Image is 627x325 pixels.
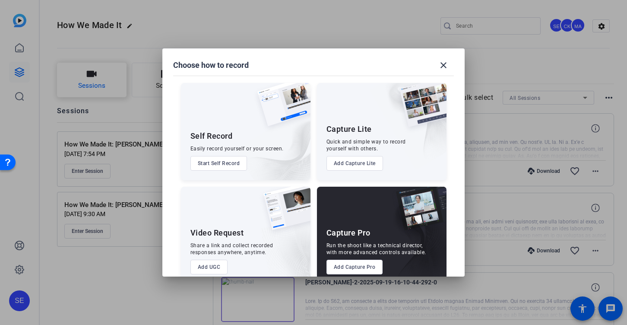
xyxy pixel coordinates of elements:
[326,260,383,274] button: Add Capture Pro
[190,242,273,256] div: Share a link and collect recorded responses anywhere, anytime.
[326,228,370,238] div: Capture Pro
[326,242,426,256] div: Run the shoot like a technical director, with more advanced controls available.
[190,260,228,274] button: Add UGC
[251,83,310,135] img: self-record.png
[326,138,406,152] div: Quick and simple way to record yourself with others.
[235,102,310,180] img: embarkstudio-self-record.png
[190,228,244,238] div: Video Request
[190,145,284,152] div: Easily record yourself or your screen.
[326,124,372,134] div: Capture Lite
[190,131,233,141] div: Self Record
[438,60,449,70] mat-icon: close
[173,60,249,70] h1: Choose how to record
[389,187,446,239] img: capture-pro.png
[393,83,446,136] img: capture-lite.png
[326,156,383,171] button: Add Capture Lite
[190,156,247,171] button: Start Self Record
[369,83,446,169] img: embarkstudio-capture-lite.png
[383,198,446,284] img: embarkstudio-capture-pro.png
[257,187,310,239] img: ugc-content.png
[260,213,310,284] img: embarkstudio-ugc-content.png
